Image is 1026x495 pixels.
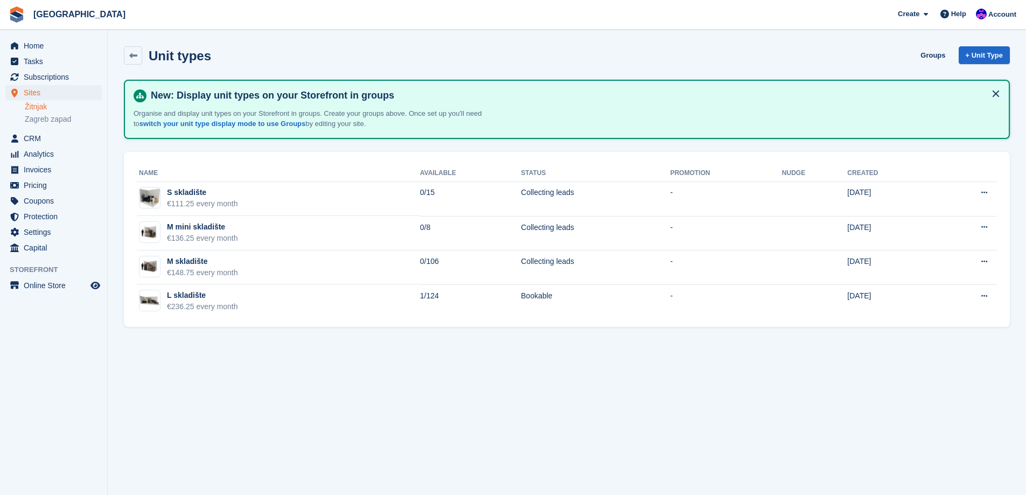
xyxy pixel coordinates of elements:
[898,9,919,19] span: Create
[10,264,107,275] span: Storefront
[149,48,211,63] h2: Unit types
[24,162,88,177] span: Invoices
[24,178,88,193] span: Pricing
[24,193,88,208] span: Coupons
[134,108,511,129] p: Organise and display unit types on your Storefront in groups. Create your groups above. Once set ...
[420,216,521,250] td: 0/8
[670,165,781,182] th: Promotion
[5,193,102,208] a: menu
[5,131,102,146] a: menu
[167,198,238,210] div: €111.25 every month
[9,6,25,23] img: stora-icon-8386f47178a22dfd0bd8f6a31ec36ba5ce8667c1dd55bd0f319d3a0aa187defe.svg
[988,9,1016,20] span: Account
[24,225,88,240] span: Settings
[670,284,781,318] td: -
[24,85,88,100] span: Sites
[167,187,238,198] div: S skladište
[139,120,305,128] a: switch your unit type display mode to use Groups
[847,250,933,285] td: [DATE]
[420,284,521,318] td: 1/124
[5,162,102,177] a: menu
[959,46,1010,64] a: + Unit Type
[24,278,88,293] span: Online Store
[670,250,781,285] td: -
[89,279,102,292] a: Preview store
[139,259,160,274] img: 60-sqft-unit.jpg
[521,216,670,250] td: Collecting leads
[25,102,102,112] a: Žitnjak
[139,225,160,240] img: 32-sqft-unit.jpg
[5,147,102,162] a: menu
[847,165,933,182] th: Created
[420,250,521,285] td: 0/106
[847,182,933,216] td: [DATE]
[5,278,102,293] a: menu
[420,182,521,216] td: 0/15
[24,38,88,53] span: Home
[146,89,1000,102] h4: New: Display unit types on your Storefront in groups
[916,46,950,64] a: Groups
[420,165,521,182] th: Available
[24,209,88,224] span: Protection
[25,114,102,124] a: Zagreb zapad
[5,225,102,240] a: menu
[976,9,987,19] img: Ivan Gačić
[5,209,102,224] a: menu
[24,240,88,255] span: Capital
[782,165,848,182] th: Nudge
[167,267,238,278] div: €148.75 every month
[139,296,160,305] img: container-lg-1024x492.png
[24,69,88,85] span: Subscriptions
[167,290,238,301] div: L skladište
[670,216,781,250] td: -
[521,250,670,285] td: Collecting leads
[167,301,238,312] div: €236.25 every month
[167,256,238,267] div: M skladište
[5,240,102,255] a: menu
[847,216,933,250] td: [DATE]
[137,165,420,182] th: Name
[521,284,670,318] td: Bookable
[167,233,238,244] div: €136.25 every month
[139,189,160,207] img: container-sm.png
[951,9,966,19] span: Help
[670,182,781,216] td: -
[167,221,238,233] div: M mini skladište
[521,165,670,182] th: Status
[24,147,88,162] span: Analytics
[5,178,102,193] a: menu
[5,38,102,53] a: menu
[521,182,670,216] td: Collecting leads
[5,69,102,85] a: menu
[5,85,102,100] a: menu
[24,131,88,146] span: CRM
[5,54,102,69] a: menu
[29,5,130,23] a: [GEOGRAPHIC_DATA]
[24,54,88,69] span: Tasks
[847,284,933,318] td: [DATE]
